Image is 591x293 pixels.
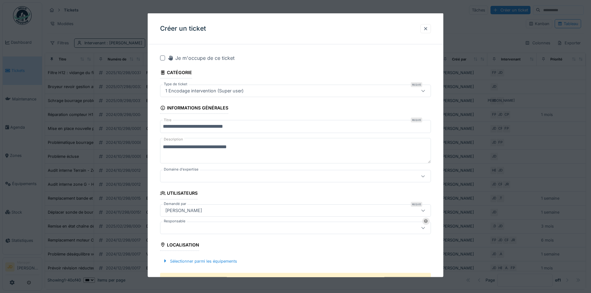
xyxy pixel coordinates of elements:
label: Type de ticket [163,82,189,87]
div: Je m'occupe de ce ticket [168,54,235,62]
div: 1 Encodage intervention (Super user) [163,87,246,94]
label: Demandé par [163,201,187,206]
div: Requis [411,82,422,87]
h3: Créer un ticket [160,25,206,33]
div: Sélectionner parmi les équipements [160,257,240,265]
div: Informations générales [160,103,228,114]
div: Localisation [160,240,199,251]
div: Utilisateurs [160,189,198,199]
label: Description [163,135,184,143]
div: [PERSON_NAME] [163,207,204,214]
label: Titre [163,118,173,123]
label: Responsable [163,218,187,224]
div: Catégorie [160,68,192,78]
label: Domaine d'expertise [163,167,200,172]
div: Requis [411,202,422,206]
div: Requis [411,118,422,122]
